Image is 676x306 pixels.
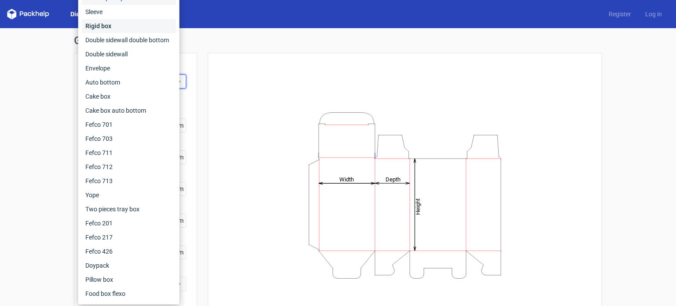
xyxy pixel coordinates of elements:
div: Food box flexo [82,287,176,301]
a: Dielines [63,10,100,18]
div: Double sidewall [82,47,176,61]
div: Fefco 713 [82,174,176,188]
div: Pillow box [82,273,176,287]
div: Fefco 426 [82,244,176,258]
h1: Generate new dieline [74,35,602,46]
div: Envelope [82,61,176,75]
div: Fefco 701 [82,118,176,132]
div: Cake box [82,89,176,103]
a: Register [602,10,638,18]
div: Fefco 201 [82,216,176,230]
div: Yope [82,188,176,202]
div: Fefco 712 [82,160,176,174]
div: Sleeve [82,5,176,19]
div: Two pieces tray box [82,202,176,216]
tspan: Height [415,198,421,214]
div: Doypack [82,258,176,273]
div: Fefco 703 [82,132,176,146]
div: Auto bottom [82,75,176,89]
div: Fefco 217 [82,230,176,244]
tspan: Depth [386,176,400,182]
tspan: Width [339,176,354,182]
div: Double sidewall double bottom [82,33,176,47]
div: Cake box auto bottom [82,103,176,118]
a: Log in [638,10,669,18]
div: Rigid box [82,19,176,33]
div: Fefco 711 [82,146,176,160]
